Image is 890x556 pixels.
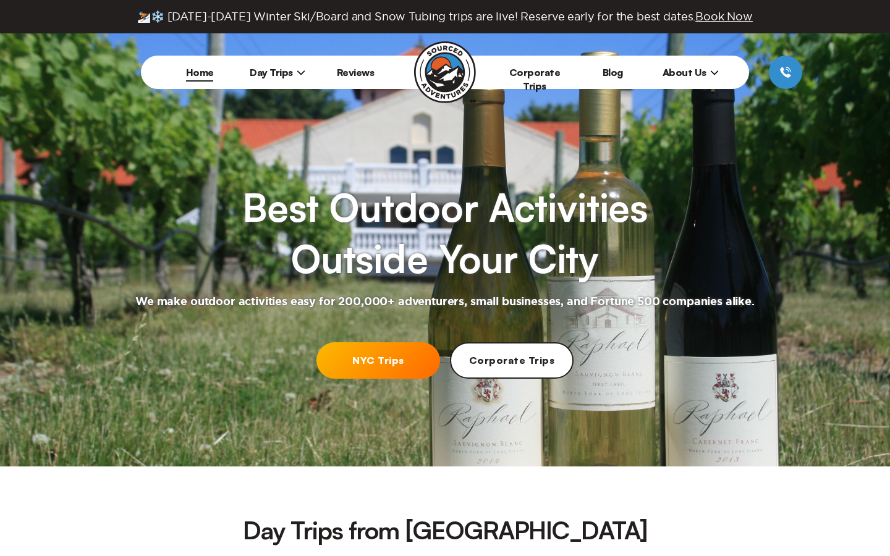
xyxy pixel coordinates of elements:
[603,66,623,78] a: Blog
[316,342,440,379] a: NYC Trips
[509,66,561,92] a: Corporate Trips
[414,41,476,103] img: Sourced Adventures company logo
[450,342,574,379] a: Corporate Trips
[663,66,719,78] span: About Us
[135,295,755,310] h2: We make outdoor activities easy for 200,000+ adventurers, small businesses, and Fortune 500 compa...
[250,66,305,78] span: Day Trips
[137,10,753,23] span: ⛷️❄️ [DATE]-[DATE] Winter Ski/Board and Snow Tubing trips are live! Reserve early for the best da...
[337,66,375,78] a: Reviews
[242,182,648,285] h1: Best Outdoor Activities Outside Your City
[186,66,214,78] a: Home
[695,11,753,22] span: Book Now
